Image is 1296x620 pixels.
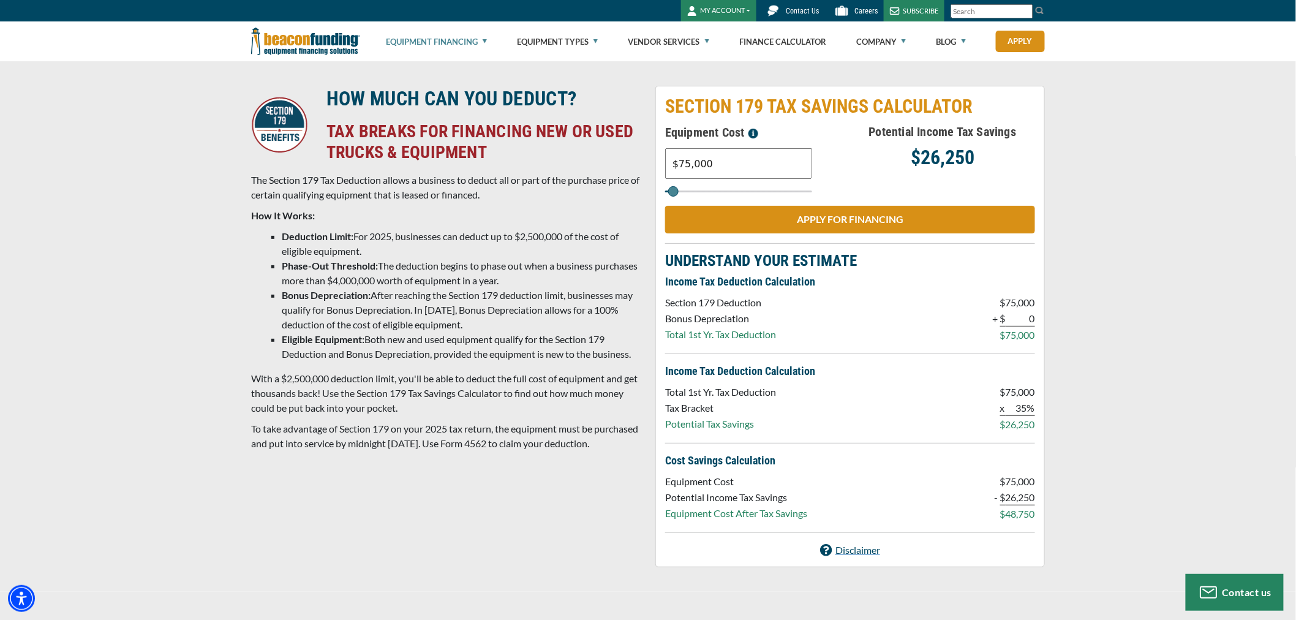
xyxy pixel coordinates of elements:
[786,7,819,15] span: Contact Us
[282,333,364,345] strong: Eligible Equipment:
[1006,417,1035,432] p: 26,250
[936,22,966,61] a: Blog
[665,453,1035,468] p: Cost Savings Calculation
[665,364,1035,379] p: Income Tax Deduction Calculation
[748,129,758,138] img: section-179-tooltip
[665,311,776,326] p: Bonus Depreciation
[1000,417,1006,432] p: $
[850,123,1035,141] h5: Potential Income Tax Savings
[1186,574,1284,611] button: Contact us
[665,254,1035,268] p: UNDERSTAND YOUR ESTIMATE
[1006,474,1035,489] p: 75,000
[282,230,353,242] strong: Deduction Limit:
[854,7,878,15] span: Careers
[517,22,598,61] a: Equipment Types
[856,22,906,61] a: Company
[665,206,1035,233] a: APPLY FOR FINANCING
[628,22,709,61] a: Vendor Services
[1006,490,1035,505] p: 26,250
[1000,295,1006,310] p: $
[282,288,641,332] li: After reaching the Section 179 deduction limit, businesses may qualify for Bonus Depreciation. In...
[665,148,812,179] input: Text field
[1020,7,1030,17] a: Clear search text
[745,123,762,142] button: Please enter a value between $3,000 and $3,000,000
[665,327,776,342] p: Total 1st Yr. Tax Deduction
[665,96,1035,118] p: SECTION 179 TAX SAVINGS CALCULATOR
[1000,474,1006,489] p: $
[1000,401,1006,416] p: x
[282,332,641,361] li: Both new and used equipment qualify for the Section 179 Deduction and Bonus Depreciation, provide...
[326,121,640,163] h4: TAX BREAKS FOR FINANCING NEW OR USED TRUCKS & EQUIPMENT
[739,22,826,61] a: Finance Calculator
[996,31,1045,52] a: Apply
[665,385,776,399] p: Total 1st Yr. Tax Deduction
[251,210,315,221] strong: How It Works:
[1006,401,1035,416] p: 35%
[1006,295,1035,310] p: 75,000
[282,259,641,288] li: The deduction begins to phase out when a business purchases more than $4,000,000 worth of equipme...
[1000,507,1006,521] p: $
[1006,507,1035,521] p: 48,750
[1006,311,1035,327] p: 0
[1035,6,1045,15] img: Search
[665,401,776,415] p: Tax Bracket
[282,289,371,301] strong: Bonus Depreciation:
[251,21,360,61] img: Beacon Funding Corporation logo
[1000,311,1006,327] p: $
[850,150,1035,165] p: $26,250
[665,191,812,192] input: Select range
[993,311,998,326] p: +
[665,295,776,310] p: Section 179 Deduction
[251,422,641,451] p: To take advantage of Section 179 on your 2025 tax return, the equipment must be purchased and put...
[1000,490,1006,505] p: $
[1000,385,1006,399] p: $
[1000,328,1006,342] p: $
[1006,385,1035,399] p: 75,000
[951,4,1033,18] input: Search
[820,543,880,558] a: Disclaimer
[282,260,378,271] strong: Phase-Out Threshold:
[665,417,776,431] p: Potential Tax Savings
[1006,328,1035,342] p: 75,000
[665,474,807,489] p: Equipment Cost
[326,86,640,111] h3: HOW MUCH CAN YOU DEDUCT?
[835,543,880,558] p: Disclaimer
[1223,586,1272,598] span: Contact us
[665,490,807,505] p: Potential Income Tax Savings
[665,506,807,521] p: Equipment Cost After Tax Savings
[282,229,641,259] li: For 2025, businesses can deduct up to $2,500,000 of the cost of eligible equipment.
[995,490,998,505] p: -
[8,585,35,612] div: Accessibility Menu
[665,274,1035,289] p: Income Tax Deduction Calculation
[665,123,850,142] h5: Equipment Cost
[251,173,641,202] p: The Section 179 Tax Deduction allows a business to deduct all or part of the purchase price of ce...
[386,22,487,61] a: Equipment Financing
[251,371,641,415] p: With a $2,500,000 deduction limit, you'll be able to deduct the full cost of equipment and get th...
